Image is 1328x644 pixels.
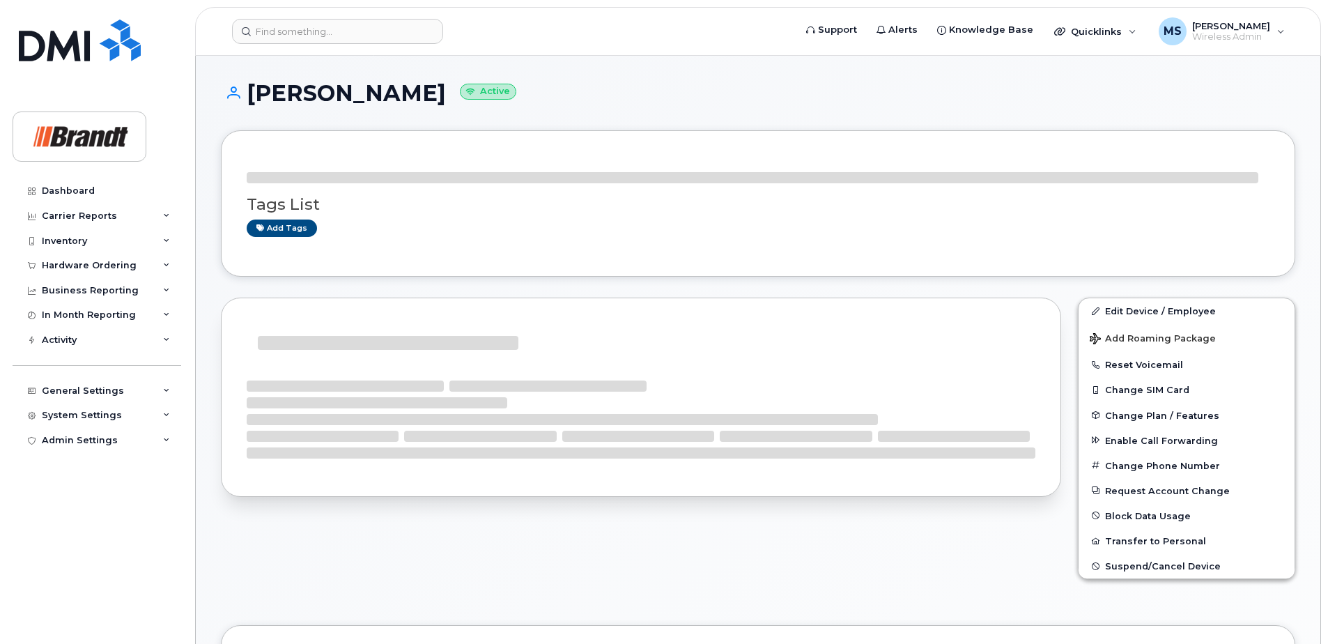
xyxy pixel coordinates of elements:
button: Block Data Usage [1079,503,1295,528]
small: Active [460,84,516,100]
a: Add tags [247,220,317,237]
h1: [PERSON_NAME] [221,81,1295,105]
button: Add Roaming Package [1079,323,1295,352]
span: Change Plan / Features [1105,410,1219,420]
h3: Tags List [247,196,1269,213]
button: Reset Voicemail [1079,352,1295,377]
button: Transfer to Personal [1079,528,1295,553]
button: Suspend/Cancel Device [1079,553,1295,578]
span: Enable Call Forwarding [1105,435,1218,445]
span: Add Roaming Package [1090,333,1216,346]
button: Change Plan / Features [1079,403,1295,428]
button: Change SIM Card [1079,377,1295,402]
button: Change Phone Number [1079,453,1295,478]
button: Enable Call Forwarding [1079,428,1295,453]
a: Edit Device / Employee [1079,298,1295,323]
span: Suspend/Cancel Device [1105,561,1221,572]
button: Request Account Change [1079,478,1295,503]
